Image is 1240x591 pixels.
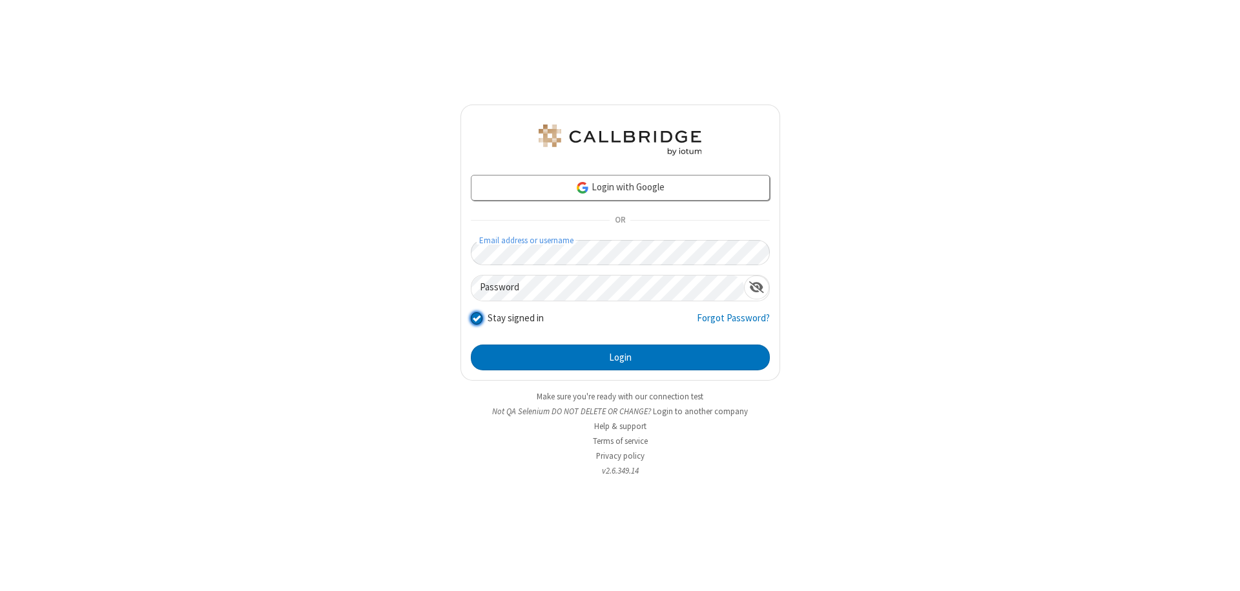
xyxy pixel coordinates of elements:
img: google-icon.png [575,181,590,195]
img: QA Selenium DO NOT DELETE OR CHANGE [536,125,704,155]
div: Show password [744,275,769,299]
span: OR [610,212,630,230]
li: v2.6.349.14 [460,465,780,477]
a: Help & support [594,421,646,432]
label: Stay signed in [488,311,544,326]
li: Not QA Selenium DO NOT DELETE OR CHANGE? [460,405,780,417]
a: Login with Google [471,175,770,201]
input: Password [471,275,744,301]
a: Make sure you're ready with our connection test [537,391,703,402]
button: Login [471,345,770,370]
a: Forgot Password? [697,311,770,336]
a: Terms of service [593,436,648,446]
a: Privacy policy [596,450,645,461]
input: Email address or username [471,240,770,265]
button: Login to another company [653,405,748,417]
